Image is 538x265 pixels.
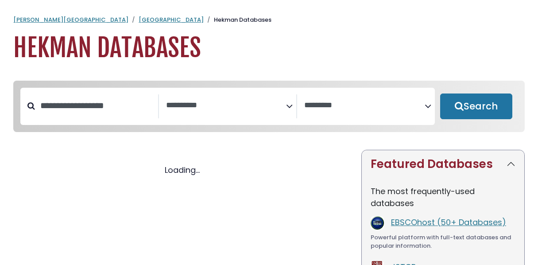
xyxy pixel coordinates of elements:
a: [PERSON_NAME][GEOGRAPHIC_DATA] [13,16,128,24]
a: EBSCOhost (50+ Databases) [391,217,506,228]
li: Hekman Databases [204,16,271,24]
nav: breadcrumb [13,16,525,24]
input: Search database by title or keyword [35,98,158,113]
a: [GEOGRAPHIC_DATA] [139,16,204,24]
h1: Hekman Databases [13,33,525,63]
button: Submit for Search Results [440,94,512,119]
nav: Search filters [13,81,525,132]
button: Featured Databases [362,150,524,178]
div: Loading... [13,164,351,176]
p: The most frequently-used databases [371,185,515,209]
textarea: Search [166,101,286,110]
div: Powerful platform with full-text databases and popular information. [371,233,515,250]
textarea: Search [304,101,425,110]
